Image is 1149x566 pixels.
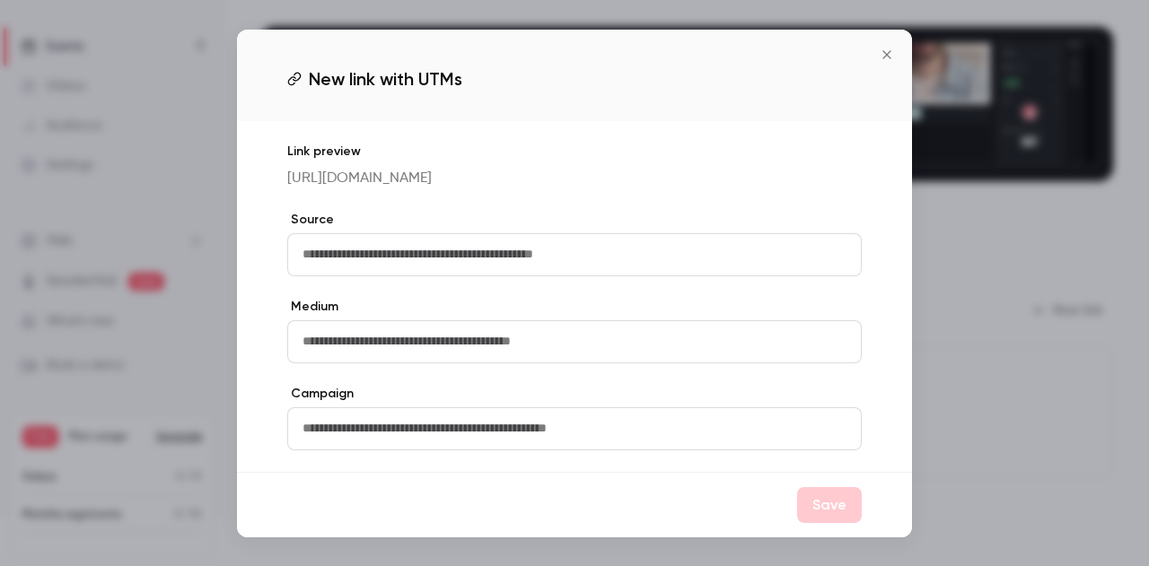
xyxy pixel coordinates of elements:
[287,143,862,161] p: Link preview
[287,168,862,189] p: [URL][DOMAIN_NAME]
[287,211,862,229] label: Source
[287,385,862,403] label: Campaign
[309,65,462,92] span: New link with UTMs
[869,37,905,73] button: Close
[287,298,862,316] label: Medium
